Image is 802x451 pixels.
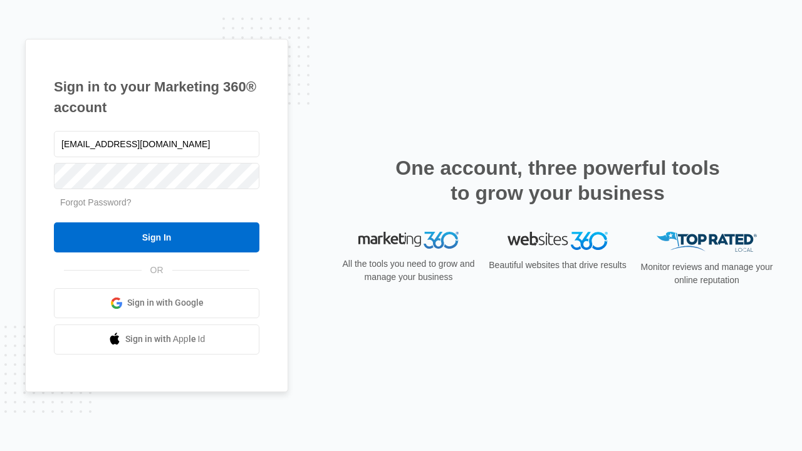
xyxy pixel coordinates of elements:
[392,155,724,205] h2: One account, three powerful tools to grow your business
[54,324,259,355] a: Sign in with Apple Id
[54,131,259,157] input: Email
[54,222,259,252] input: Sign In
[487,259,628,272] p: Beautiful websites that drive results
[637,261,777,287] p: Monitor reviews and manage your online reputation
[54,76,259,118] h1: Sign in to your Marketing 360® account
[127,296,204,309] span: Sign in with Google
[54,288,259,318] a: Sign in with Google
[657,232,757,252] img: Top Rated Local
[508,232,608,250] img: Websites 360
[338,257,479,284] p: All the tools you need to grow and manage your business
[142,264,172,277] span: OR
[60,197,132,207] a: Forgot Password?
[125,333,206,346] span: Sign in with Apple Id
[358,232,459,249] img: Marketing 360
